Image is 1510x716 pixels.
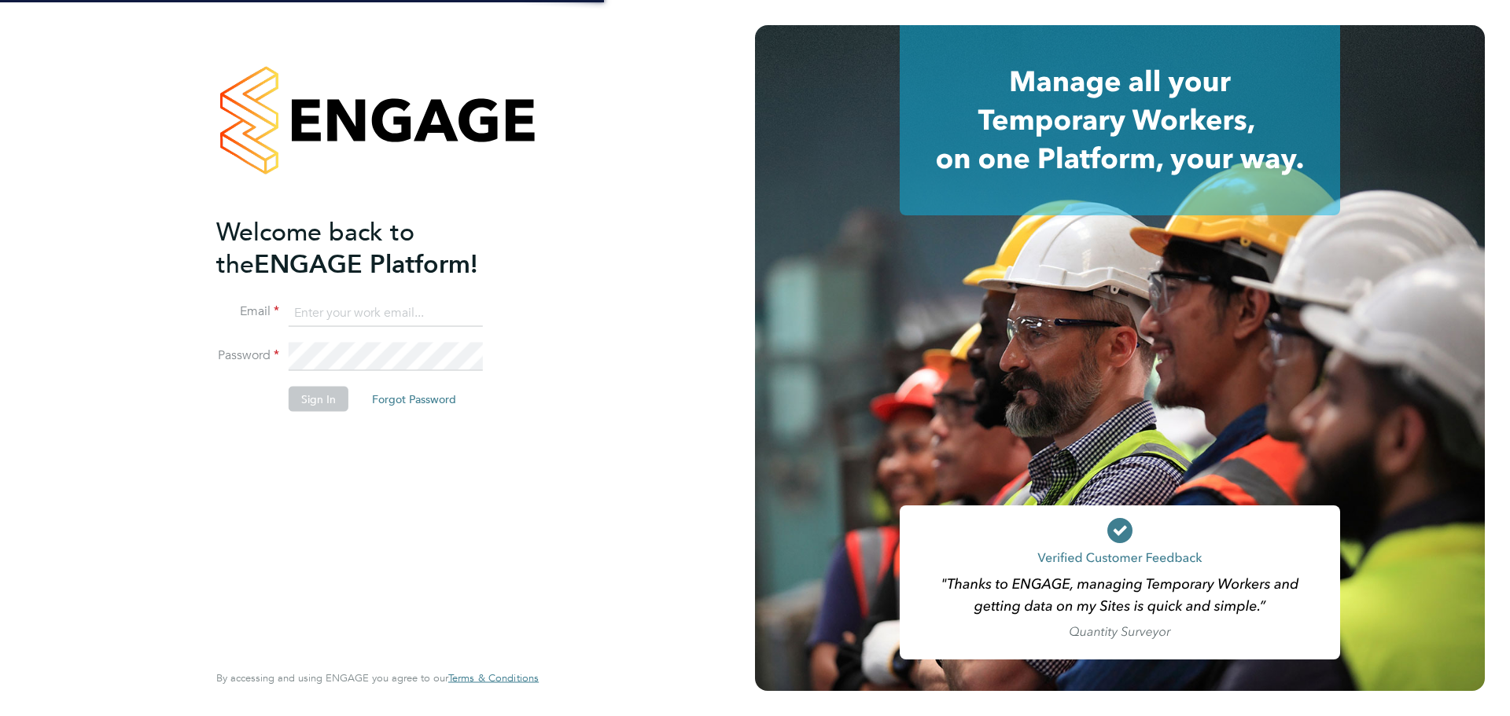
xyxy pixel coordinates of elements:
span: Welcome back to the [216,216,414,279]
button: Sign In [289,387,348,412]
a: Terms & Conditions [448,672,539,685]
h2: ENGAGE Platform! [216,215,523,280]
label: Email [216,303,279,320]
span: By accessing and using ENGAGE you agree to our [216,671,539,685]
label: Password [216,347,279,364]
button: Forgot Password [359,387,469,412]
input: Enter your work email... [289,299,483,327]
